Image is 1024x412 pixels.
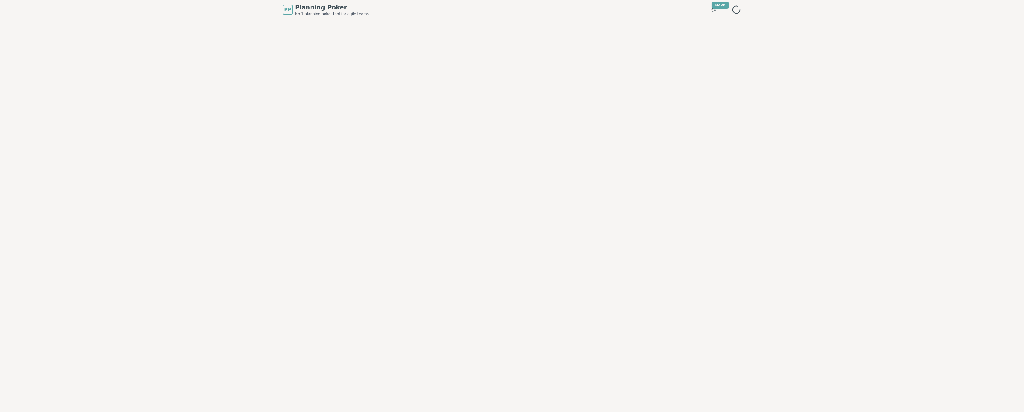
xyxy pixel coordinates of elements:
a: PPPlanning PokerNo.1 planning poker tool for agile teams [283,3,369,16]
button: New! [708,4,719,15]
span: PP [284,6,291,13]
div: New! [712,2,729,9]
span: No.1 planning poker tool for agile teams [295,12,369,16]
span: Planning Poker [295,3,369,12]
